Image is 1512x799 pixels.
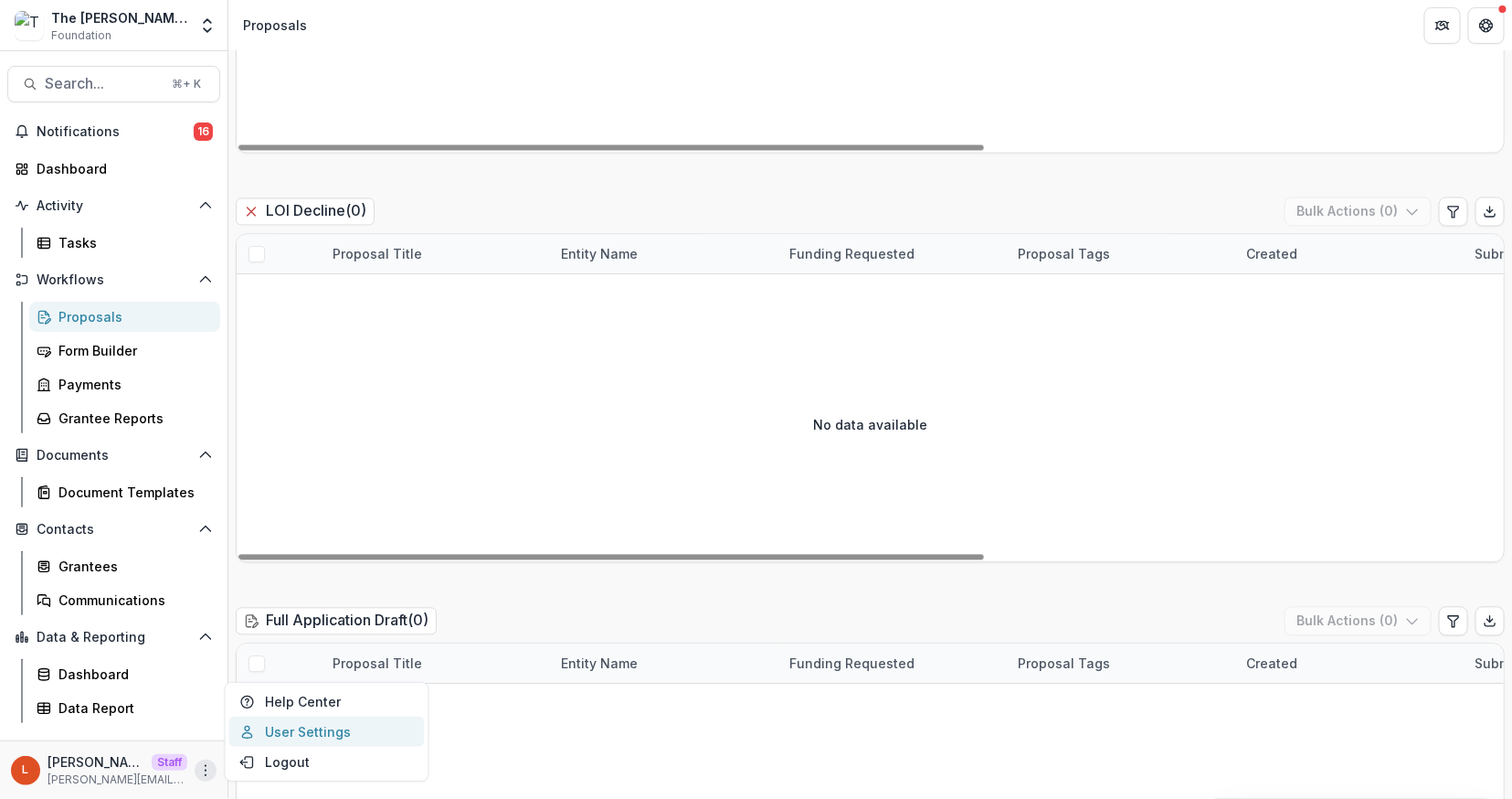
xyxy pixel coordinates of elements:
[322,645,550,684] div: Proposal Title
[58,557,206,576] div: Grantees
[1007,645,1235,684] div: Proposal Tags
[58,307,206,326] div: Proposals
[58,483,206,502] div: Document Templates
[58,665,206,684] div: Dashboard
[1235,235,1464,274] div: Created
[37,522,191,538] span: Contacts
[550,645,778,684] div: Entity Name
[15,11,44,40] img: The Carol and James Collins Foundation Workflow Sandbox
[778,235,1007,274] div: Funding Requested
[58,375,206,394] div: Payments
[236,198,375,225] h2: LOI Decline ( 0 )
[29,228,220,258] a: Tasks
[1439,197,1468,227] button: Edit table settings
[58,591,206,610] div: Communications
[236,12,314,38] nav: breadcrumb
[195,7,220,44] button: Open entity switcher
[29,659,220,689] a: Dashboard
[778,245,925,264] div: Funding Requested
[7,66,220,102] button: Search...
[1475,607,1505,636] button: Export table data
[48,772,187,788] p: [PERSON_NAME][EMAIL_ADDRESS][DOMAIN_NAME]
[1439,607,1468,636] button: Edit table settings
[37,630,191,645] span: Data & Reporting
[1007,655,1121,674] div: Proposal Tags
[152,754,187,771] p: Staff
[1424,7,1461,44] button: Partners
[37,448,191,463] span: Documents
[7,154,220,184] a: Dashboard
[1285,607,1432,636] button: Bulk Actions (0)
[51,8,187,27] div: The [PERSON_NAME] and [PERSON_NAME] Foundation Workflow Sandbox
[7,515,220,544] button: Open Contacts
[1007,235,1235,274] div: Proposal Tags
[550,245,649,264] div: Entity Name
[58,698,206,718] div: Data Report
[243,16,307,35] div: Proposals
[1235,645,1464,684] div: Created
[29,693,220,723] a: Data Report
[23,764,29,776] div: Lucy
[550,235,778,274] div: Entity Name
[58,409,206,428] div: Grantee Reports
[813,416,927,435] p: No data available
[7,623,220,652] button: Open Data & Reporting
[322,235,550,274] div: Proposal Title
[7,191,220,220] button: Open Activity
[322,245,433,264] div: Proposal Title
[1007,245,1121,264] div: Proposal Tags
[168,74,205,94] div: ⌘ + K
[51,27,111,44] span: Foundation
[29,336,220,366] a: Form Builder
[1468,7,1505,44] button: Get Help
[778,655,925,674] div: Funding Requested
[7,441,220,470] button: Open Documents
[195,760,217,782] button: More
[37,159,206,178] div: Dashboard
[29,477,220,507] a: Document Templates
[29,403,220,433] a: Grantee Reports
[778,645,1007,684] div: Funding Requested
[29,369,220,399] a: Payments
[1235,655,1308,674] div: Created
[194,123,213,141] span: 16
[29,585,220,615] a: Communications
[37,272,191,288] span: Workflows
[45,75,161,92] span: Search...
[48,752,144,772] p: [PERSON_NAME]
[550,655,649,674] div: Entity Name
[58,233,206,252] div: Tasks
[29,551,220,581] a: Grantees
[37,198,191,214] span: Activity
[236,608,437,634] h2: Full Application Draft ( 0 )
[29,302,220,332] a: Proposals
[37,124,194,140] span: Notifications
[58,341,206,360] div: Form Builder
[7,117,220,146] button: Notifications16
[322,655,433,674] div: Proposal Title
[7,265,220,294] button: Open Workflows
[1235,245,1308,264] div: Created
[1285,197,1432,227] button: Bulk Actions (0)
[1475,197,1505,227] button: Export table data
